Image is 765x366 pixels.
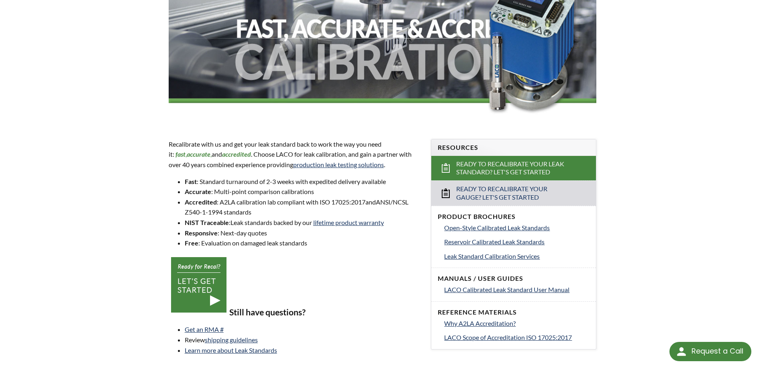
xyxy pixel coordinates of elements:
span: ISO 17025:2017 [320,198,365,206]
a: Leak Standard Calibration Services [444,251,590,262]
div: Request a Call [692,342,743,360]
h4: Reference Materials [438,308,590,317]
strong: Responsive [185,229,218,237]
img: CTA-lk-getstarted.png [169,255,229,315]
a: Ready to Recalibrate Your Gauge? Let's Get Started [431,180,596,206]
strong: Free [185,239,198,247]
span: Ready to Recalibrate Your Gauge? Let's Get Started [456,185,572,202]
a: LACO Calibrated Leak Standard User Manual [444,284,590,295]
a: shipping guidelines [205,336,258,344]
a: Ready to Recalibrate Your Leak Standard? Let's Get Started [431,156,596,181]
a: Reservoir Calibrated Leak Standards [444,237,590,247]
span: LACO Scope of Accreditation ISO 17025:2017 [444,333,572,341]
li: : Standard turnaround of 2-3 weeks with expedited delivery available [185,176,422,187]
li: Review [185,335,422,345]
li: : Multi-point comparison calibrations [185,186,422,197]
a: Open-Style Calibrated Leak Standards [444,223,590,233]
a: Why A2LA Accreditation? [444,318,590,329]
span: Open-Style Calibrated Leak Standards [444,224,550,231]
a: Learn more about Leak Standards [185,346,277,354]
em: accredited [222,150,251,158]
p: Recalibrate with us and get your leak standard back to work the way you need it: and . Choose LAC... [169,139,422,170]
span: Reservoir Calibrated Leak Standards [444,238,545,245]
img: round button [675,345,688,358]
span: LACO Calibrated Leak Standard User Manual [444,286,569,293]
a: LACO Scope of Accreditation ISO 17025:2017 [444,332,590,343]
strong: NIST Traceable [185,219,229,226]
div: Request a Call [669,342,751,361]
li: : Next-day quotes [185,228,422,238]
li: : A2LA calibration lab compliant with standards [185,197,422,217]
strong: Accurate [185,188,211,195]
h4: Product Brochures [438,213,590,221]
strong: Accredited [185,198,217,206]
span: Why A2LA Accreditation? [444,319,516,327]
a: Get an RMA # [185,325,224,333]
h4: Manuals / User Guides [438,274,590,283]
span: Ready to Recalibrate Your Leak Standard? Let's Get Started [456,160,572,177]
span: Leak Standard Calibration Services [444,252,540,260]
span: , , [174,150,212,158]
li: : Evaluation on damaged leak standards [185,238,422,248]
h3: Still have questions? [169,255,422,318]
h4: Resources [438,143,590,152]
span: and [365,198,376,206]
a: lifetime product warranty [313,219,384,226]
em: fast [175,150,186,158]
li: : eak standards backed by our [185,217,422,228]
strong: Fast [185,178,197,185]
span: L [231,219,234,226]
a: production leak testing solutions [293,161,384,168]
em: accurate [187,150,210,158]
